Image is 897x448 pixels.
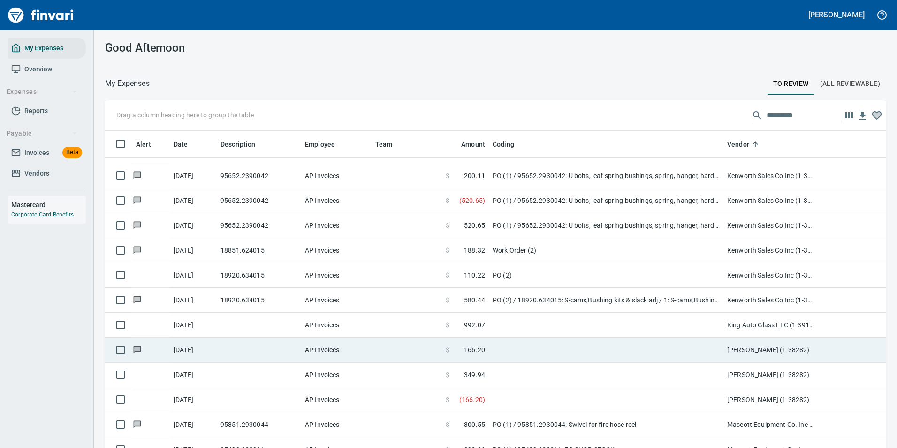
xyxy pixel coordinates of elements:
[136,139,163,150] span: Alert
[301,387,372,412] td: AP Invoices
[301,238,372,263] td: AP Invoices
[489,263,723,288] td: PO (2)
[723,338,817,363] td: [PERSON_NAME] (1-38282)
[7,128,77,139] span: Payable
[24,168,49,179] span: Vendors
[464,345,485,355] span: 166.20
[62,147,82,158] span: Beta
[132,347,142,353] span: Has messages
[217,163,301,188] td: 95652.2390042
[446,320,449,330] span: $
[723,188,817,213] td: Kenworth Sales Co Inc (1-38304)
[301,188,372,213] td: AP Invoices
[723,363,817,387] td: [PERSON_NAME] (1-38282)
[723,412,817,437] td: Mascott Equipment Co. Inc (1-10630)
[170,263,217,288] td: [DATE]
[446,196,449,205] span: $
[217,288,301,313] td: 18920.634015
[723,288,817,313] td: Kenworth Sales Co Inc (1-38304)
[489,213,723,238] td: PO (1) / 95652.2930042: U bolts, leaf spring bushings, spring, hanger, hardware*
[217,213,301,238] td: 95652.2390042
[459,395,485,404] span: ( 166.20 )
[464,171,485,180] span: 200.11
[301,288,372,313] td: AP Invoices
[24,147,49,159] span: Invoices
[446,270,449,280] span: $
[217,188,301,213] td: 95652.2390042
[132,297,142,303] span: Has messages
[723,387,817,412] td: [PERSON_NAME] (1-38282)
[301,363,372,387] td: AP Invoices
[301,338,372,363] td: AP Invoices
[217,238,301,263] td: 18851.624015
[464,246,485,255] span: 188.32
[464,270,485,280] span: 110.22
[24,105,48,117] span: Reports
[723,313,817,338] td: King Auto Glass LLC (1-39124)
[301,313,372,338] td: AP Invoices
[449,139,485,150] span: Amount
[301,213,372,238] td: AP Invoices
[8,38,86,59] a: My Expenses
[24,63,52,75] span: Overview
[170,213,217,238] td: [DATE]
[24,42,63,54] span: My Expenses
[305,139,335,150] span: Employee
[842,108,856,123] button: Choose columns to display
[7,86,77,98] span: Expenses
[105,78,150,89] nav: breadcrumb
[105,41,350,54] h3: Good Afternoon
[446,420,449,429] span: $
[11,200,86,210] h6: Mastercard
[132,421,142,427] span: Has messages
[116,110,254,120] p: Drag a column heading here to group the table
[305,139,347,150] span: Employee
[170,188,217,213] td: [DATE]
[174,139,200,150] span: Date
[8,59,86,80] a: Overview
[489,412,723,437] td: PO (1) / 95851.2930044: Swivel for fire hose reel
[446,221,449,230] span: $
[806,8,867,22] button: [PERSON_NAME]
[489,163,723,188] td: PO (1) / 95652.2930042: U bolts, leaf spring bushings, spring, hanger, hardware*
[8,142,86,163] a: InvoicesBeta
[375,139,393,150] span: Team
[446,395,449,404] span: $
[301,163,372,188] td: AP Invoices
[723,238,817,263] td: Kenworth Sales Co Inc (1-38304)
[132,222,142,228] span: Has messages
[132,172,142,178] span: Has messages
[459,196,485,205] span: ( 520.65 )
[170,387,217,412] td: [DATE]
[723,213,817,238] td: Kenworth Sales Co Inc (1-38304)
[856,109,870,123] button: Download Table
[489,288,723,313] td: PO (2) / 18920.634015: S-cams,Bushing kits & slack adj / 1: S-cams,Bushing kits & slack adj
[727,139,761,150] span: Vendor
[217,263,301,288] td: 18920.634015
[446,171,449,180] span: $
[8,163,86,184] a: Vendors
[174,139,188,150] span: Date
[136,139,151,150] span: Alert
[446,295,449,305] span: $
[446,345,449,355] span: $
[727,139,749,150] span: Vendor
[6,4,76,26] img: Finvari
[220,139,256,150] span: Description
[808,10,865,20] h5: [PERSON_NAME]
[8,100,86,122] a: Reports
[301,412,372,437] td: AP Invoices
[170,238,217,263] td: [DATE]
[489,188,723,213] td: PO (1) / 95652.2930042: U bolts, leaf spring bushings, spring, hanger, hardware*
[170,412,217,437] td: [DATE]
[3,125,81,142] button: Payable
[493,139,514,150] span: Coding
[220,139,268,150] span: Description
[773,78,809,90] span: To Review
[375,139,405,150] span: Team
[132,197,142,203] span: Has messages
[464,221,485,230] span: 520.65
[489,238,723,263] td: Work Order (2)
[170,288,217,313] td: [DATE]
